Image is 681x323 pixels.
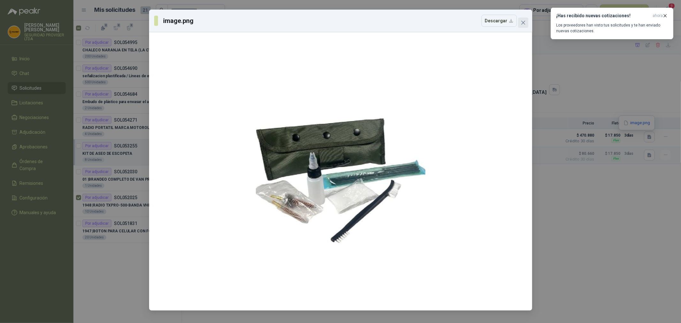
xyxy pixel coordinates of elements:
[518,18,528,28] button: Close
[481,15,517,27] button: Descargar
[556,13,650,19] h3: ¡Has recibido nuevas cotizaciones!
[163,16,195,26] h3: image.png
[551,8,673,39] button: ¡Has recibido nuevas cotizaciones!ahora Los proveedores han visto tus solicitudes y te han enviad...
[521,20,526,25] span: close
[653,13,663,19] span: ahora
[556,22,668,34] p: Los proveedores han visto tus solicitudes y te han enviado nuevas cotizaciones.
